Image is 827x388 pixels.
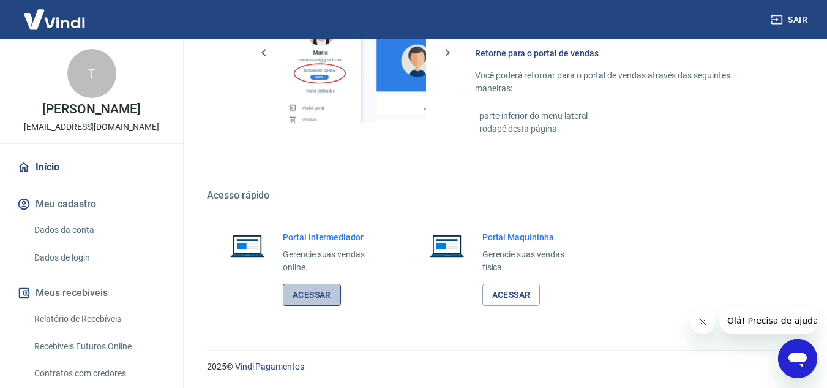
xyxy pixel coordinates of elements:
[222,231,273,261] img: Imagem de um notebook aberto
[7,9,103,18] span: Olá! Precisa de ajuda?
[67,49,116,98] div: T
[475,47,768,59] h6: Retorne para o portal de vendas
[29,245,168,270] a: Dados de login
[475,69,768,95] p: Você poderá retornar para o portal de vendas através das seguintes maneiras:
[482,248,584,274] p: Gerencie suas vendas física.
[29,361,168,386] a: Contratos com credores
[29,218,168,243] a: Dados da conta
[475,123,768,135] p: - rodapé desta página
[207,360,798,373] p: 2025 ©
[778,339,817,378] iframe: Botão para abrir a janela de mensagens
[15,280,168,306] button: Meus recebíveis
[29,306,168,332] a: Relatório de Recebíveis
[720,307,817,334] iframe: Mensagem da empresa
[768,9,812,31] button: Sair
[15,154,168,181] a: Início
[421,231,473,261] img: Imagem de um notebook aberto
[690,310,715,334] iframe: Fechar mensagem
[283,231,384,243] h6: Portal Intermediador
[482,284,541,306] a: Acessar
[29,334,168,359] a: Recebíveis Futuros Online
[283,284,341,306] a: Acessar
[475,110,768,123] p: - parte inferior do menu lateral
[482,231,584,243] h6: Portal Maquininha
[15,1,94,38] img: Vindi
[283,248,384,274] p: Gerencie suas vendas online.
[24,121,159,134] p: [EMAIL_ADDRESS][DOMAIN_NAME]
[207,189,798,202] h5: Acesso rápido
[42,103,140,116] p: [PERSON_NAME]
[15,191,168,218] button: Meu cadastro
[235,362,304,371] a: Vindi Pagamentos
